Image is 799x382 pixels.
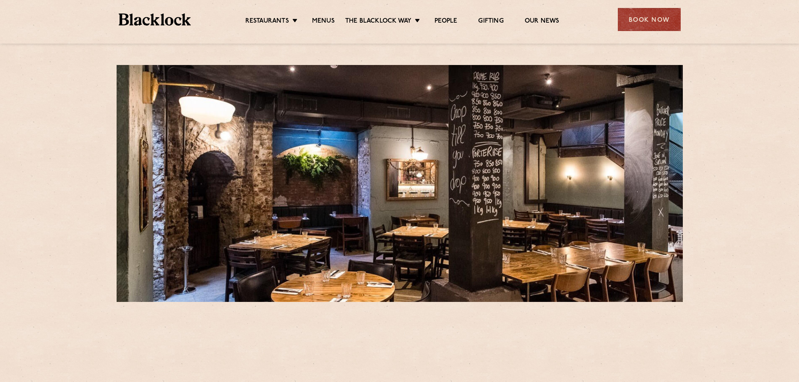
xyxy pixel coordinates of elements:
[119,13,191,26] img: BL_Textured_Logo-footer-cropped.svg
[245,17,289,26] a: Restaurants
[525,17,560,26] a: Our News
[435,17,457,26] a: People
[345,17,411,26] a: The Blacklock Way
[478,17,503,26] a: Gifting
[618,8,681,31] div: Book Now
[312,17,335,26] a: Menus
